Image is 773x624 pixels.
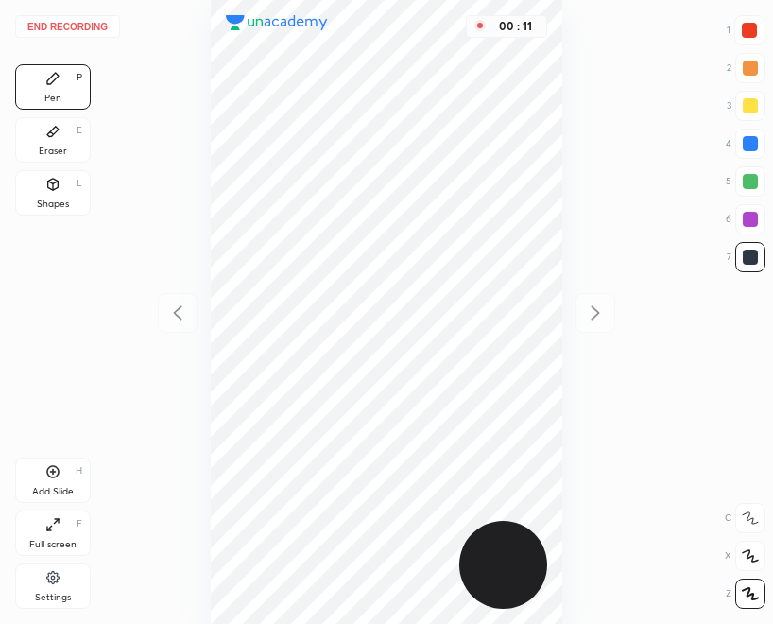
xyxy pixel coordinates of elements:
div: 5 [726,166,765,197]
div: H [76,466,82,476]
div: 4 [726,129,765,159]
div: E [77,126,82,135]
div: P [77,73,82,82]
div: Full screen [29,540,77,549]
div: Add Slide [32,487,74,496]
div: C [725,503,765,533]
div: 7 [727,242,765,272]
div: 1 [727,15,764,45]
div: X [725,541,765,571]
div: F [77,519,82,529]
div: Shapes [37,199,69,209]
div: 6 [726,204,765,234]
div: Z [726,579,765,609]
div: Eraser [39,147,67,156]
div: L [77,179,82,188]
img: logo.38c385cc.svg [226,15,328,30]
button: End recording [15,15,120,38]
div: 2 [727,53,765,83]
div: Settings [35,593,71,602]
div: 3 [727,91,765,121]
div: Pen [44,94,61,103]
div: 00 : 11 [493,20,539,33]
